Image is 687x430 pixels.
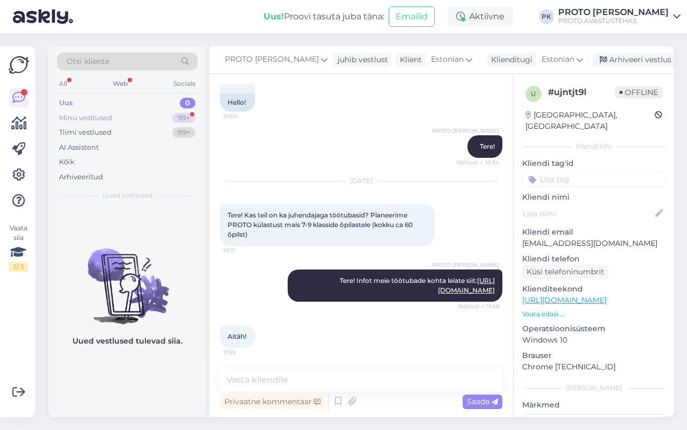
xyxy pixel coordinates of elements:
span: Estonian [542,54,574,65]
div: Klienditugi [487,54,532,65]
span: 11:59 [223,348,264,356]
div: Vaata siia [9,223,28,272]
b: Uus! [264,11,284,21]
p: Märkmed [522,399,666,411]
div: Arhiveeri vestlus [593,53,676,67]
span: Otsi kliente [67,56,109,67]
div: Uus [59,98,73,108]
p: [EMAIL_ADDRESS][DOMAIN_NAME] [522,238,666,249]
span: 10:04 [223,112,264,120]
a: PROTO [PERSON_NAME]PROTO AVASTUSTEHAS [558,8,681,25]
div: Privaatne kommentaar [220,395,325,409]
div: 2 / 3 [9,262,28,272]
div: [GEOGRAPHIC_DATA], [GEOGRAPHIC_DATA] [525,110,655,132]
button: Emailid [389,6,435,27]
p: Klienditeekond [522,283,666,295]
div: All [57,77,69,91]
p: Windows 10 [522,334,666,346]
span: Tere! Infot meie töötubade kohta leiate siit: [340,276,495,294]
p: Kliendi telefon [522,253,666,265]
span: Tere! Kas teil on ka juhendajaga töötubasid? Planeerime PROTO külastust mais 7-9 klasside õpilast... [228,211,414,238]
div: 99+ [172,127,195,138]
div: PROTO AVASTUSTEHAS [558,17,669,25]
input: Lisa nimi [523,208,653,220]
span: Uued vestlused [103,191,152,200]
div: Kliendi info [522,142,666,151]
a: [URL][DOMAIN_NAME] [522,295,606,305]
div: # ujntjt9l [548,86,615,99]
span: 10:31 [223,246,264,254]
p: Uued vestlused tulevad siia. [72,336,182,347]
div: Kõik [59,157,75,167]
div: AI Assistent [59,142,99,153]
span: Tere! [480,142,495,150]
div: Hello! [220,93,255,112]
p: Brauser [522,350,666,361]
p: Vaata edasi ... [522,309,666,319]
span: Estonian [431,54,464,65]
img: No chats [48,229,206,326]
div: Arhiveeritud [59,172,103,183]
div: Klient [396,54,422,65]
p: Chrome [TECHNICAL_ID] [522,361,666,373]
div: 0 [180,98,195,108]
div: Proovi tasuta juba täna: [264,10,384,23]
span: Saada [467,397,498,406]
div: Socials [171,77,198,91]
input: Lisa tag [522,171,666,187]
span: Aitäh! [228,332,246,340]
div: PK [539,9,554,24]
div: Tiimi vestlused [59,127,112,138]
div: PROTO [PERSON_NAME] [558,8,669,17]
div: Web [111,77,130,91]
div: Küsi telefoninumbrit [522,265,609,279]
span: PROTO [PERSON_NAME] [432,127,499,135]
img: Askly Logo [9,55,29,75]
p: Operatsioonisüsteem [522,323,666,334]
p: Kliendi email [522,227,666,238]
div: [PERSON_NAME] [522,383,666,393]
div: juhib vestlust [333,54,388,65]
div: Minu vestlused [59,113,112,123]
span: u [531,90,536,98]
span: PROTO [PERSON_NAME] [432,261,499,269]
span: Offline [615,86,662,98]
div: [DATE] [220,176,502,186]
span: PROTO [PERSON_NAME] [225,54,319,65]
div: Aktiivne [448,7,513,26]
div: 99+ [172,113,195,123]
span: Nähtud ✓ 11:48 [458,302,499,310]
p: Kliendi tag'id [522,158,666,169]
p: Kliendi nimi [522,192,666,203]
span: Nähtud ✓ 10:34 [457,158,499,166]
